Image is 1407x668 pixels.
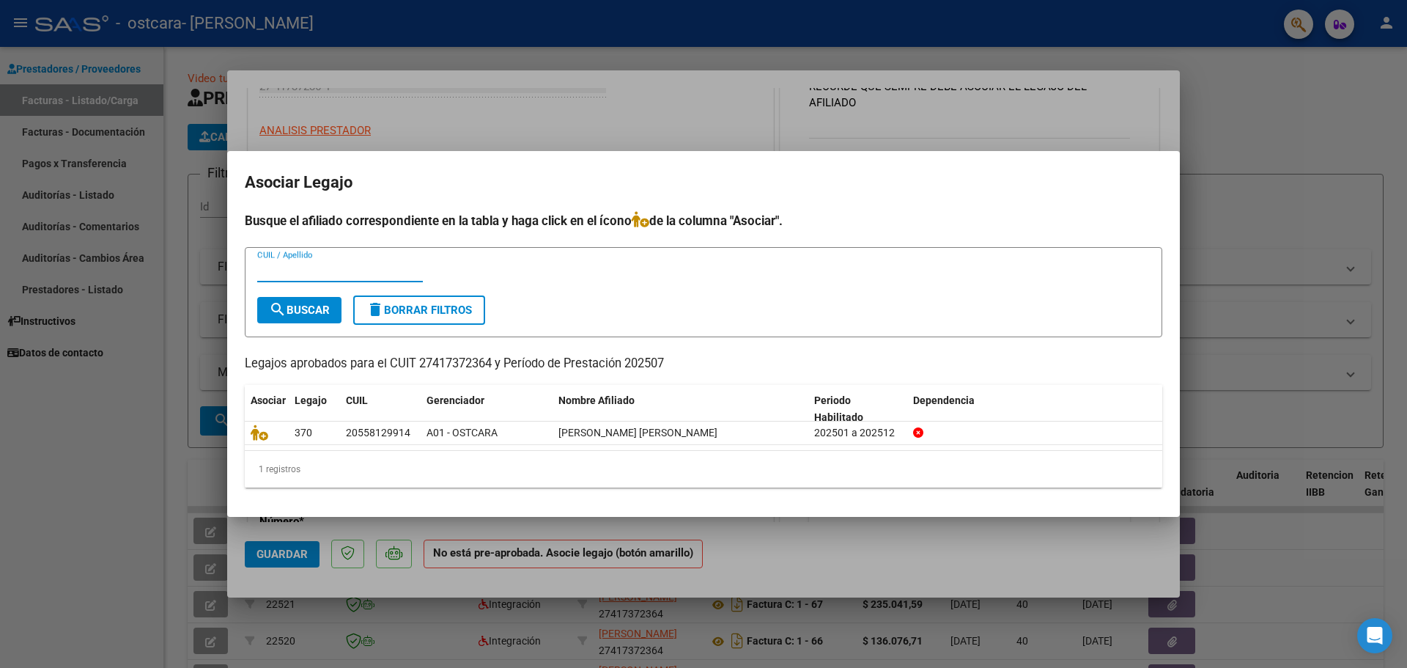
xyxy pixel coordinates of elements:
[558,427,717,438] span: VELAZCO ALVAREZ LUCIO URIEL
[907,385,1163,433] datatable-header-cell: Dependencia
[245,169,1162,197] h2: Asociar Legajo
[295,394,327,406] span: Legajo
[366,304,472,317] span: Borrar Filtros
[426,394,484,406] span: Gerenciador
[421,385,553,433] datatable-header-cell: Gerenciador
[814,425,901,441] div: 202501 a 202512
[808,385,907,433] datatable-header-cell: Periodo Habilitado
[257,297,341,323] button: Buscar
[251,394,286,406] span: Asociar
[245,451,1162,488] div: 1 registros
[269,304,330,317] span: Buscar
[353,296,485,325] button: Borrar Filtros
[245,211,1162,230] h4: Busque el afiliado correspondiente en la tabla y haga click en el ícono de la columna "Asociar".
[346,394,368,406] span: CUIL
[558,394,635,406] span: Nombre Afiliado
[346,425,410,441] div: 20558129914
[814,394,863,423] span: Periodo Habilitado
[553,385,808,433] datatable-header-cell: Nombre Afiliado
[340,385,421,433] datatable-header-cell: CUIL
[366,301,384,318] mat-icon: delete
[913,394,975,406] span: Dependencia
[269,301,287,318] mat-icon: search
[295,427,312,438] span: 370
[245,355,1162,373] p: Legajos aprobados para el CUIT 27417372364 y Período de Prestación 202507
[289,385,340,433] datatable-header-cell: Legajo
[1357,618,1392,653] div: Open Intercom Messenger
[426,427,498,438] span: A01 - OSTCARA
[245,385,289,433] datatable-header-cell: Asociar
